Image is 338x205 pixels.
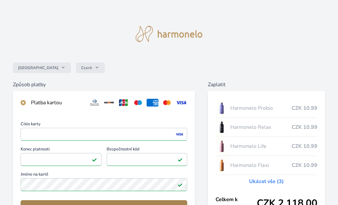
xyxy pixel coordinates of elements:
[24,155,99,164] iframe: Iframe pro datum vypršení platnosti
[18,65,58,70] span: [GEOGRAPHIC_DATA]
[292,123,317,131] span: CZK 10.99
[136,26,203,42] img: logo.svg
[31,99,83,107] div: Platba kartou
[230,123,292,131] span: Harmonelo Relax
[132,99,144,107] img: maestro.svg
[292,104,317,112] span: CZK 10.99
[178,182,183,187] img: Platné pole
[24,130,184,139] iframe: Iframe pro číslo karty
[147,99,159,107] img: amex.svg
[89,99,101,107] img: diners.svg
[21,122,187,128] span: Číslo karty
[249,178,284,185] a: Ukázat vše (3)
[230,161,292,169] span: Harmonelo Flexi
[13,81,195,88] h6: Způsob platby
[161,99,173,107] img: mc.svg
[175,99,187,107] img: visa.svg
[178,157,183,162] img: Platné pole
[216,138,228,154] img: CLEAN_LIFE_se_stinem_x-lo.jpg
[21,178,187,191] input: Jméno na kartěPlatné pole
[118,99,130,107] img: jcb.svg
[21,147,101,153] span: Konec platnosti
[292,161,317,169] span: CZK 10.99
[103,99,115,107] img: discover.svg
[13,63,71,73] button: [GEOGRAPHIC_DATA]
[92,157,97,162] img: Platné pole
[216,100,228,116] img: CLEAN_PROBIO_se_stinem_x-lo.jpg
[216,119,228,135] img: CLEAN_RELAX_se_stinem_x-lo.jpg
[175,131,184,137] img: visa
[208,81,325,88] h6: Zaplatit
[81,65,92,70] span: Czech
[230,142,292,150] span: Harmonelo Life
[110,155,185,164] iframe: Iframe pro bezpečnostní kód
[76,63,105,73] button: Czech
[21,172,187,178] span: Jméno na kartě
[230,104,292,112] span: Harmonelo Probio
[107,147,188,153] span: Bezpečnostní kód
[292,142,317,150] span: CZK 10.99
[216,157,228,173] img: CLEAN_FLEXI_se_stinem_x-hi_(1)-lo.jpg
